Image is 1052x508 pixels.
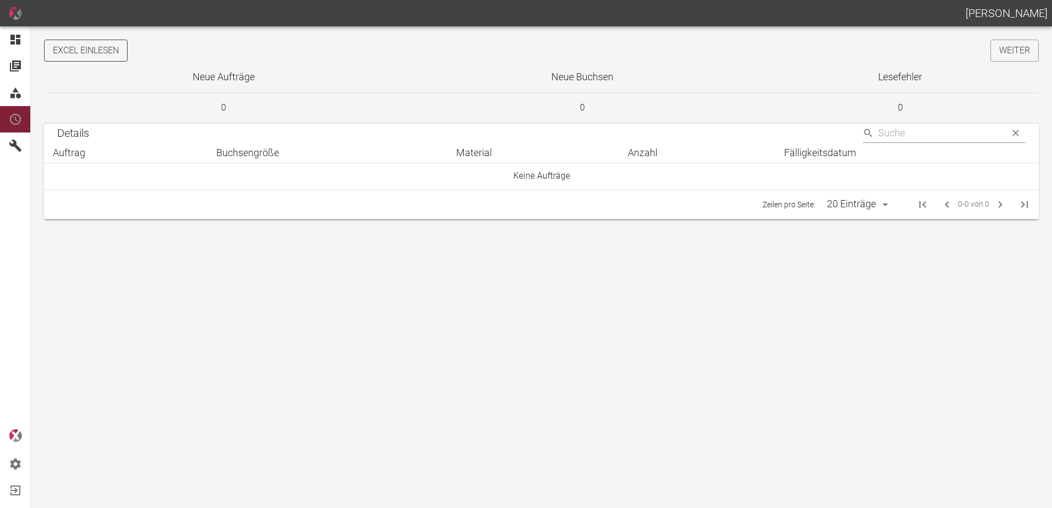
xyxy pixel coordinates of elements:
[1011,191,1038,218] span: Letzte Seite
[784,146,870,159] span: Fälligkeitsdatum
[57,124,89,142] h6: Details
[958,198,989,211] span: 0-0 von 0
[44,163,1039,190] td: Keine Aufträge
[44,40,128,62] button: Excel einlesen
[966,4,1048,22] h1: [PERSON_NAME]
[216,146,293,159] span: Buchsengröße
[53,146,100,159] span: Auftrag
[403,93,761,124] td: 0
[863,128,874,139] svg: Suche
[628,146,766,159] div: Anzahl
[763,199,815,210] p: Zeilen pro Seite:
[403,62,761,93] th: Neue Buchsen
[456,146,610,159] div: Material
[456,146,506,159] span: Material
[9,429,22,442] img: logo
[824,197,879,211] div: 20 Einträge
[9,7,22,20] img: icon
[44,62,403,93] th: Neue Aufträge
[784,146,1030,159] div: Fälligkeitsdatum
[53,146,199,159] div: Auftrag
[936,194,958,216] span: Vorherige Seite
[909,191,936,218] span: Erste Seite
[989,194,1011,216] span: Nächste Seite
[761,62,1039,93] th: Lesefehler
[820,195,892,214] div: 20 Einträge
[44,93,403,124] td: 0
[878,124,1001,143] input: Search
[761,93,1039,124] td: 0
[216,146,439,159] div: Buchsengröße
[628,146,672,159] span: Anzahl
[990,40,1039,62] a: Weiter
